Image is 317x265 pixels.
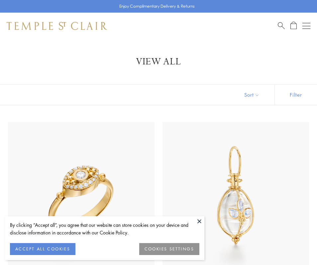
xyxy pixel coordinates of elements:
button: Show sort by [229,85,274,105]
button: Show filters [274,85,317,105]
a: Search [278,22,285,30]
div: By clicking “Accept all”, you agree that our website can store cookies on your device and disclos... [10,221,199,236]
button: COOKIES SETTINGS [139,243,199,255]
p: Enjoy Complimentary Delivery & Returns [119,3,195,10]
img: Temple St. Clair [7,22,107,30]
button: ACCEPT ALL COOKIES [10,243,75,255]
button: Open navigation [302,22,310,30]
a: Open Shopping Bag [290,22,297,30]
h1: View All [17,56,300,68]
